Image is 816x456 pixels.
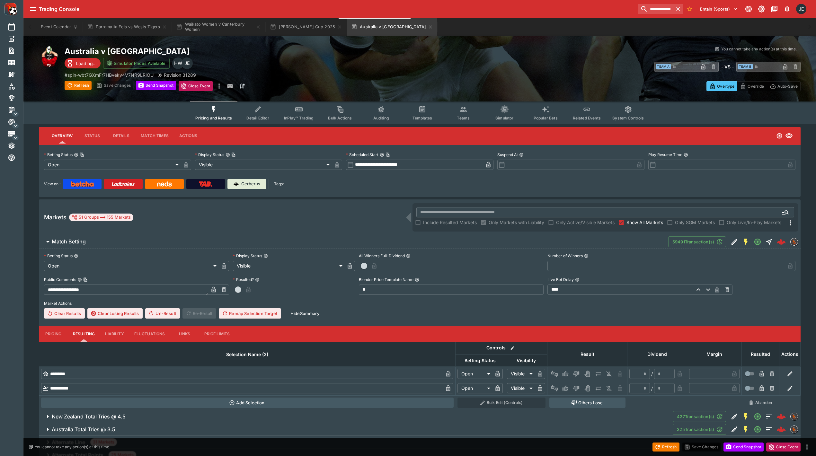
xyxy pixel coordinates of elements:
[80,153,84,157] button: Copy To Clipboard
[8,130,26,138] div: Infrastructure
[44,152,73,157] p: Betting Status
[721,46,797,52] p: You cannot take any action(s) at this time.
[39,410,673,423] button: New Zealand Total Tries @ 4.5
[8,23,26,31] div: Event Calendar
[246,116,269,120] span: Detail Editor
[39,46,59,67] img: rugby_union.png
[582,383,592,393] button: Void
[111,181,135,187] img: Ladbrokes
[241,181,260,187] p: Cerberus
[547,277,574,282] p: Live Bet Delay
[729,411,740,422] button: Edit Detail
[593,383,603,393] button: Push
[44,214,67,221] h5: Markets
[489,219,544,226] span: Only Markets with Liability
[777,237,786,246] div: b041b507-b62b-435b-81e2-01f570d2ef86
[776,133,783,139] svg: Open
[219,351,275,358] span: Selection Name (2)
[190,101,649,124] div: Event type filters
[763,236,775,248] button: Straight
[226,153,230,157] button: Display StatusCopy To Clipboard
[65,81,92,90] button: Refresh
[687,342,742,366] th: Margin
[495,116,513,120] span: Simulator
[233,277,254,282] p: Resulted?
[791,413,798,420] img: sportingsolutions
[571,369,581,379] button: Lose
[796,4,806,14] div: James Edlin
[170,326,199,342] button: Links
[593,369,603,379] button: Push
[233,253,262,259] p: Display Status
[37,18,82,36] button: Event Calendar
[627,342,687,366] th: Dividend
[727,219,781,226] span: Only Live/In-Play Markets
[752,411,763,422] button: Open
[507,383,535,393] div: Visible
[136,81,176,90] button: Send Snapshot
[199,181,212,187] img: TabNZ
[604,369,614,379] button: Eliminated In Play
[740,411,752,422] button: SGM Enabled
[182,308,216,319] span: Re-Result
[775,423,788,436] a: 5904a450-43a5-4bc9-90cc-30dd67b9384b
[47,128,78,144] button: Overview
[652,443,679,452] button: Refresh
[752,424,763,435] button: Open
[8,47,26,55] div: Search
[234,181,239,187] img: Cerberus
[721,63,734,70] h6: - VS -
[65,46,433,56] h2: Copy To Clipboard
[195,152,224,157] p: Display Status
[359,277,413,282] p: Blender Price Template Name
[103,58,170,69] button: Simulator Prices Available
[519,153,524,157] button: Suspend At
[777,425,786,434] img: logo-cerberus--red.svg
[675,219,715,226] span: Only SGM Markets
[72,214,131,221] div: 51 Groups 155 Markets
[284,116,314,120] span: InPlay™ Trading
[87,308,143,319] button: Clear Losing Results
[612,116,644,120] span: System Controls
[756,3,767,15] button: Toggle light/dark mode
[346,152,378,157] p: Scheduled Start
[77,277,82,282] button: Public CommentsCopy To Clipboard
[791,426,798,433] img: sportingsolutions
[174,128,203,144] button: Actions
[8,35,26,43] div: New Event
[172,57,184,69] div: Harry Walker
[136,128,174,144] button: Match Times
[145,308,180,319] span: Un-Result
[604,383,614,393] button: Eliminated In Play
[274,179,284,189] label: Tags:
[74,254,78,258] button: Betting Status
[219,308,281,319] button: Remap Selection Target
[129,326,170,342] button: Fluctuations
[68,326,100,342] button: Resulting
[157,181,172,187] img: Neds
[457,383,492,393] div: Open
[74,153,78,157] button: Betting StatusCopy To Clipboard
[785,132,793,140] svg: Visible
[549,383,560,393] button: Not Set
[44,299,795,308] label: Market Actions
[560,383,571,393] button: Win
[777,425,786,434] div: 5904a450-43a5-4bc9-90cc-30dd67b9384b
[779,342,801,366] th: Actions
[768,3,780,15] button: Documentation
[656,64,671,69] span: Team A
[803,443,811,451] button: more
[423,219,477,226] span: Include Resulted Markets
[373,116,389,120] span: Auditing
[781,3,793,15] button: Notifications
[626,219,663,226] span: Show All Markets
[457,116,470,120] span: Teams
[638,4,673,14] input: search
[786,219,794,227] svg: More
[510,357,543,364] span: Visibility
[266,18,346,36] button: [PERSON_NAME] Cup 2025
[39,423,673,436] button: Australia Total Tries @ 3.5
[560,369,571,379] button: Win
[76,60,97,67] p: Loading...
[742,342,779,366] th: Resulted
